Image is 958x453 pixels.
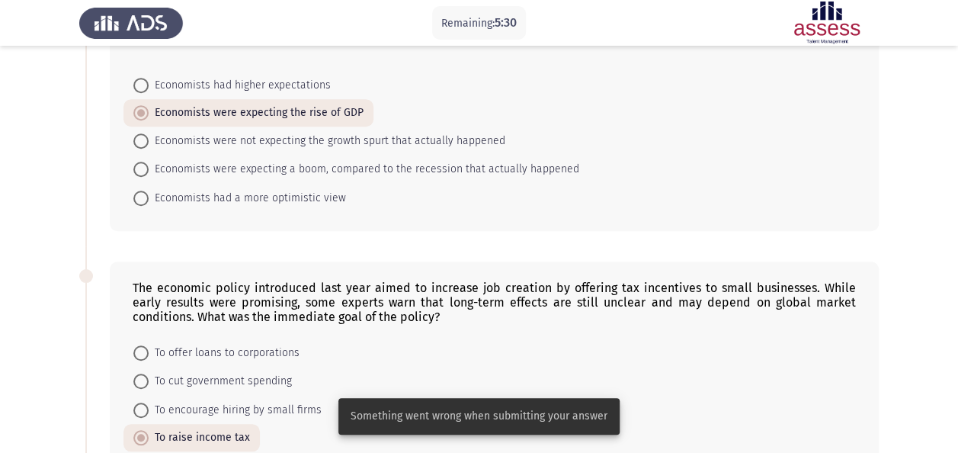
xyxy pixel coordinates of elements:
[775,2,879,44] img: Assessment logo of ASSESS English Language Assessment (3 Module) (Ba - IB)
[149,189,346,207] span: Economists had a more optimistic view
[149,76,331,95] span: Economists had higher expectations
[149,429,250,447] span: To raise income tax
[149,104,364,122] span: Economists were expecting the rise of GDP
[441,14,517,33] p: Remaining:
[149,132,505,150] span: Economists were not expecting the growth spurt that actually happened
[149,401,322,419] span: To encourage hiring by small firms
[79,2,183,44] img: Assess Talent Management logo
[149,160,579,178] span: Economists were expecting a boom, compared to the recession that actually happened
[149,372,292,390] span: To cut government spending
[149,344,300,362] span: To offer loans to corporations
[495,15,517,30] span: 5:30
[133,281,856,324] div: The economic policy introduced last year aimed to increase job creation by offering tax incentive...
[351,409,607,424] span: Something went wrong when submitting your answer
